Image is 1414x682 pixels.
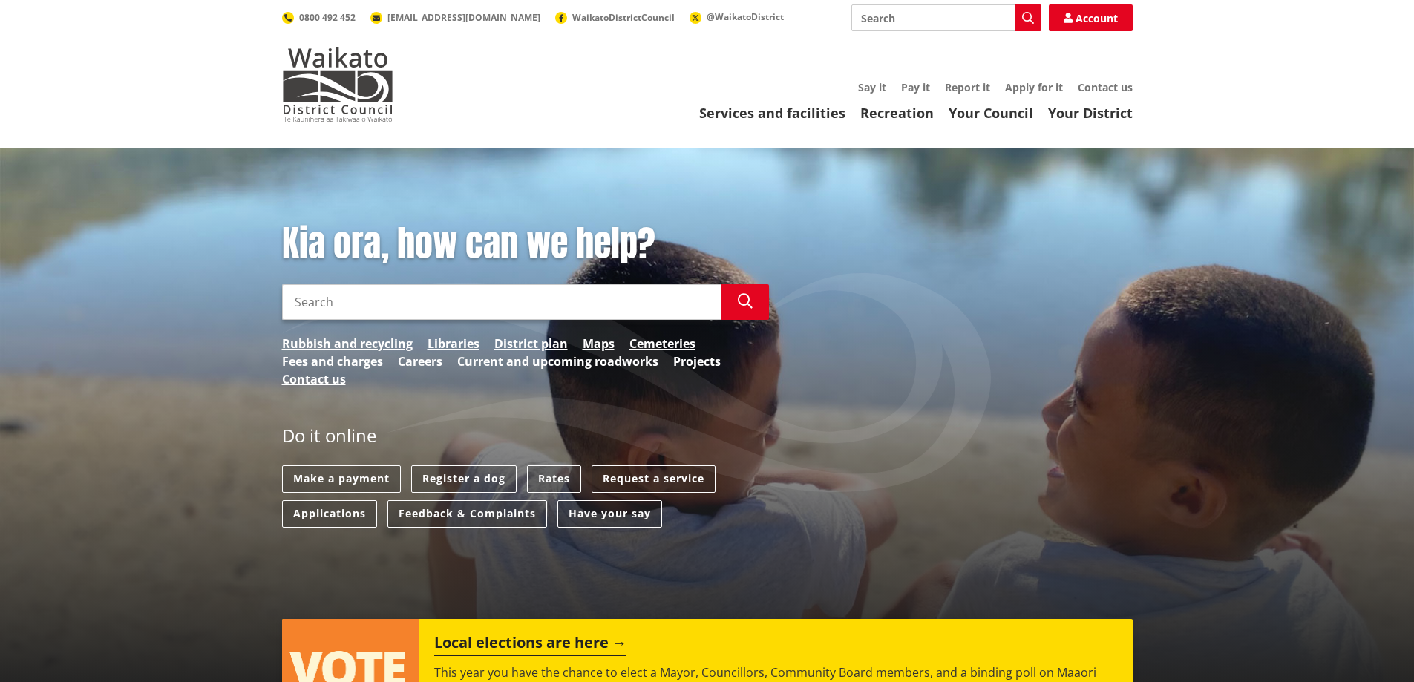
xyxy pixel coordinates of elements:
[282,47,393,122] img: Waikato District Council - Te Kaunihera aa Takiwaa o Waikato
[673,353,721,370] a: Projects
[527,465,581,493] a: Rates
[398,353,442,370] a: Careers
[858,80,886,94] a: Say it
[282,11,356,24] a: 0800 492 452
[282,500,377,528] a: Applications
[457,353,658,370] a: Current and upcoming roadworks
[370,11,540,24] a: [EMAIL_ADDRESS][DOMAIN_NAME]
[282,335,413,353] a: Rubbish and recycling
[690,10,784,23] a: @WaikatoDistrict
[945,80,990,94] a: Report it
[282,223,769,266] h1: Kia ora, how can we help?
[1005,80,1063,94] a: Apply for it
[1048,104,1133,122] a: Your District
[387,11,540,24] span: [EMAIL_ADDRESS][DOMAIN_NAME]
[428,335,479,353] a: Libraries
[282,425,376,451] h2: Do it online
[282,353,383,370] a: Fees and charges
[949,104,1033,122] a: Your Council
[282,370,346,388] a: Contact us
[860,104,934,122] a: Recreation
[434,634,626,656] h2: Local elections are here
[901,80,930,94] a: Pay it
[282,465,401,493] a: Make a payment
[555,11,675,24] a: WaikatoDistrictCouncil
[699,104,845,122] a: Services and facilities
[572,11,675,24] span: WaikatoDistrictCouncil
[583,335,615,353] a: Maps
[282,284,721,320] input: Search input
[1049,4,1133,31] a: Account
[1078,80,1133,94] a: Contact us
[707,10,784,23] span: @WaikatoDistrict
[592,465,716,493] a: Request a service
[851,4,1041,31] input: Search input
[557,500,662,528] a: Have your say
[387,500,547,528] a: Feedback & Complaints
[629,335,695,353] a: Cemeteries
[411,465,517,493] a: Register a dog
[494,335,568,353] a: District plan
[299,11,356,24] span: 0800 492 452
